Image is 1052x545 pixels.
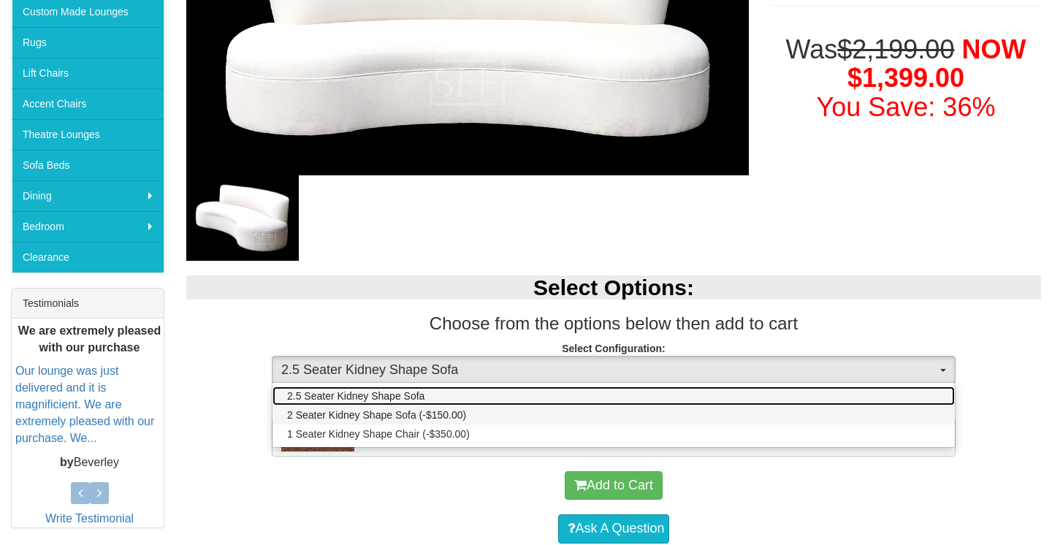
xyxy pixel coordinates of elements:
button: Add to Cart [565,471,663,500]
a: Ask A Question [558,514,668,544]
span: 1 Seater Kidney Shape Chair (-$350.00) [287,427,470,441]
span: NOW $1,399.00 [847,34,1026,94]
font: You Save: 36% [817,92,996,122]
del: $2,199.00 [837,34,954,64]
a: Theatre Lounges [12,119,164,150]
a: Rugs [12,27,164,58]
a: Dining [12,180,164,211]
a: Clearance [12,242,164,272]
span: 2 Seater Kidney Shape Sofa (-$150.00) [287,408,466,422]
b: Select Options: [533,275,694,300]
strong: Select Configuration: [562,343,666,354]
a: Our lounge was just delivered and it is magnificient. We are extremely pleased with our purchase.... [15,365,154,443]
span: 2.5 Seater Kidney Shape Sofa [287,389,424,403]
a: Bedroom [12,211,164,242]
a: Write Testimonial [45,512,134,525]
h3: Choose from the options below then add to cart [186,314,1041,333]
a: Lift Chairs [12,58,164,88]
div: Testimonials [12,289,164,319]
span: 2.5 Seater Kidney Shape Sofa [281,361,937,380]
b: We are extremely pleased with our purchase [18,324,161,353]
button: 2.5 Seater Kidney Shape Sofa [272,356,956,385]
p: Beverley [15,454,164,470]
h1: Was [771,35,1041,122]
b: by [60,455,74,468]
a: Sofa Beds [12,150,164,180]
a: Accent Chairs [12,88,164,119]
